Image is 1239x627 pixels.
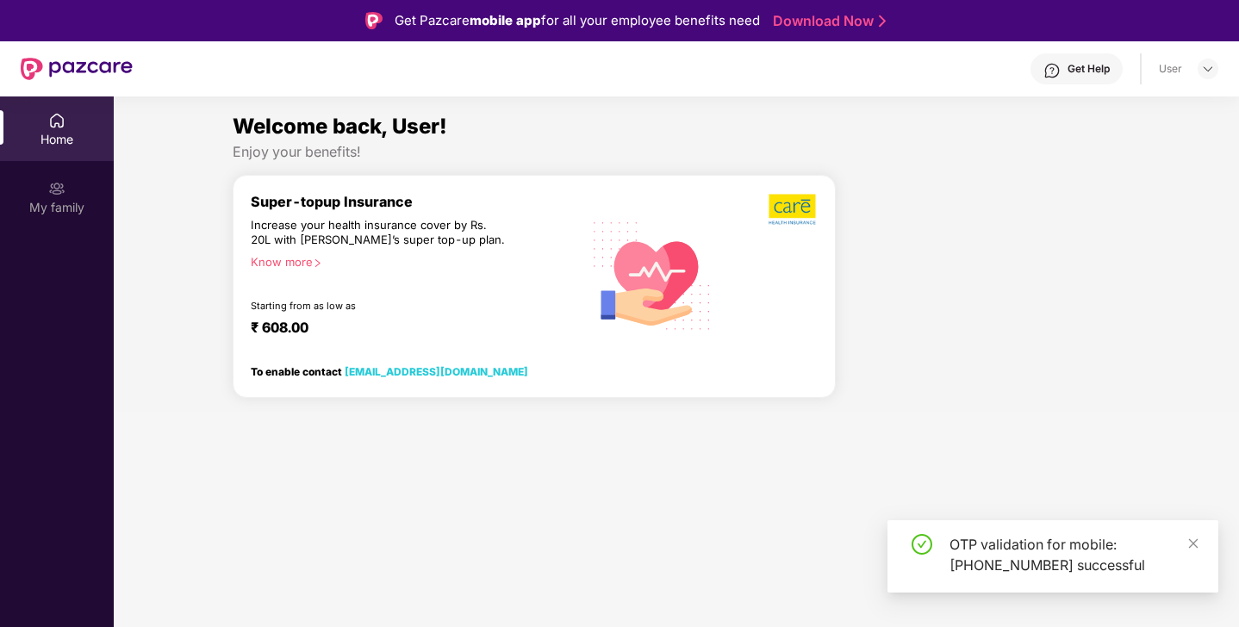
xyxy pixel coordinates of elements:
[251,255,571,267] div: Know more
[1201,62,1215,76] img: svg+xml;base64,PHN2ZyBpZD0iRHJvcGRvd24tMzJ4MzIiIHhtbG5zPSJodHRwOi8vd3d3LnczLm9yZy8yMDAwL3N2ZyIgd2...
[233,143,1121,161] div: Enjoy your benefits!
[251,319,564,339] div: ₹ 608.00
[395,10,760,31] div: Get Pazcare for all your employee benefits need
[769,193,818,226] img: b5dec4f62d2307b9de63beb79f102df3.png
[251,365,528,377] div: To enable contact
[582,202,724,346] img: svg+xml;base64,PHN2ZyB4bWxucz0iaHR0cDovL3d3dy53My5vcmcvMjAwMC9zdmciIHhtbG5zOnhsaW5rPSJodHRwOi8vd3...
[251,193,582,210] div: Super-topup Insurance
[470,12,541,28] strong: mobile app
[949,534,1198,575] div: OTP validation for mobile: [PHONE_NUMBER] successful
[365,12,383,29] img: Logo
[48,112,65,129] img: svg+xml;base64,PHN2ZyBpZD0iSG9tZSIgeG1sbnM9Imh0dHA6Ly93d3cudzMub3JnLzIwMDAvc3ZnIiB3aWR0aD0iMjAiIG...
[345,365,528,378] a: [EMAIL_ADDRESS][DOMAIN_NAME]
[1159,62,1182,76] div: User
[1043,62,1061,79] img: svg+xml;base64,PHN2ZyBpZD0iSGVscC0zMngzMiIgeG1sbnM9Imh0dHA6Ly93d3cudzMub3JnLzIwMDAvc3ZnIiB3aWR0aD...
[1068,62,1110,76] div: Get Help
[912,534,932,555] span: check-circle
[251,218,507,248] div: Increase your health insurance cover by Rs. 20L with [PERSON_NAME]’s super top-up plan.
[1187,537,1199,549] span: close
[773,12,881,30] a: Download Now
[879,12,886,30] img: Stroke
[48,180,65,197] img: svg+xml;base64,PHN2ZyB3aWR0aD0iMjAiIGhlaWdodD0iMjAiIHZpZXdCb3g9IjAgMCAyMCAyMCIgZmlsbD0ibm9uZSIgeG...
[313,258,322,268] span: right
[233,114,447,139] span: Welcome back, User!
[21,58,133,80] img: New Pazcare Logo
[251,300,508,312] div: Starting from as low as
